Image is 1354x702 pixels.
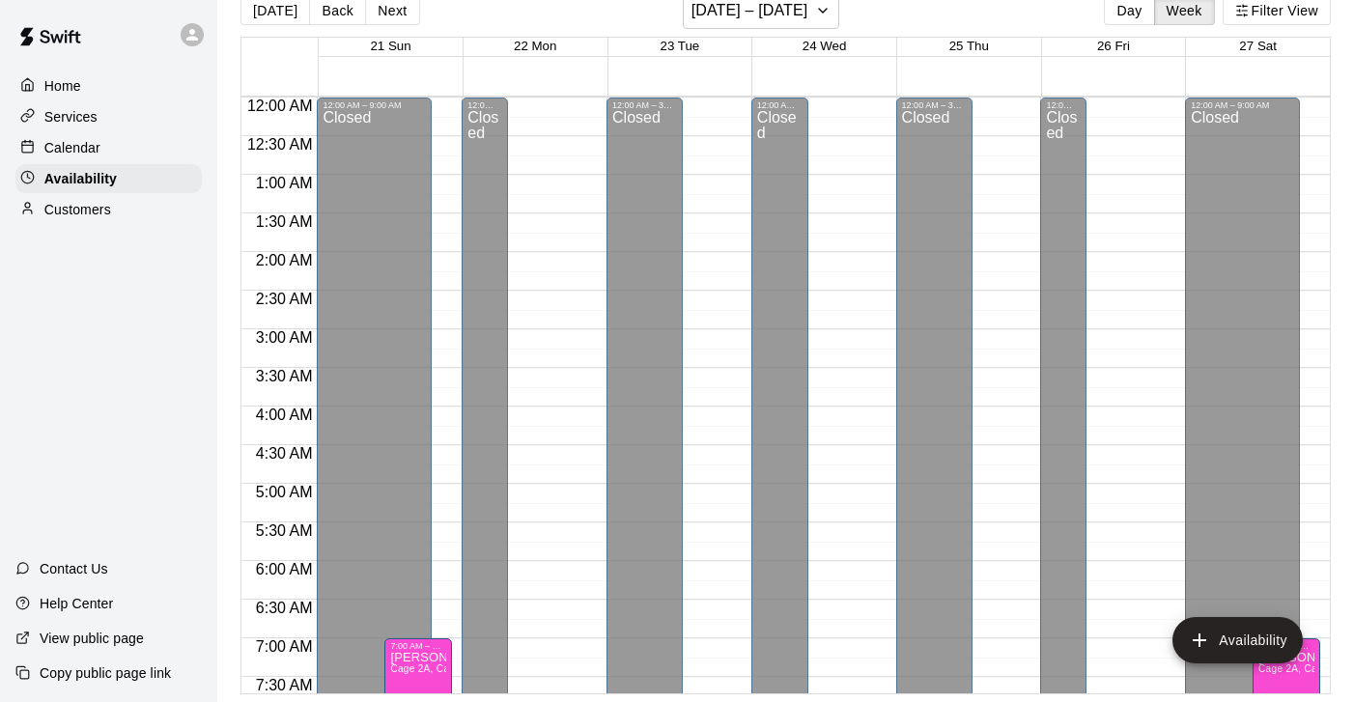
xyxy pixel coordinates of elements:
p: Customers [44,200,111,219]
button: 22 Mon [514,39,556,53]
span: 2:00 AM [251,252,318,268]
span: 1:30 AM [251,213,318,230]
span: 3:00 AM [251,329,318,346]
a: Calendar [15,133,202,162]
div: 12:00 AM – 3:00 PM [467,100,502,110]
p: Availability [44,169,117,188]
p: Copy public page link [40,663,171,683]
button: 24 Wed [803,39,847,53]
span: 5:30 AM [251,522,318,539]
button: 26 Fri [1097,39,1130,53]
span: 6:00 AM [251,561,318,577]
span: 2:30 AM [251,291,318,307]
span: 12:30 AM [242,136,318,153]
div: 12:00 AM – 3:00 PM [757,100,803,110]
span: 4:00 AM [251,407,318,423]
span: 1:00 AM [251,175,318,191]
span: 7:00 AM [251,638,318,655]
span: 4:30 AM [251,445,318,462]
p: Services [44,107,98,126]
p: Calendar [44,138,100,157]
div: 12:00 AM – 9:00 AM [1191,100,1294,110]
a: Customers [15,195,202,224]
a: Availability [15,164,202,193]
p: Home [44,76,81,96]
button: add [1172,617,1303,663]
div: 12:00 AM – 9:00 AM [323,100,426,110]
button: 23 Tue [661,39,700,53]
span: 7:30 AM [251,677,318,693]
button: 25 Thu [949,39,989,53]
div: 7:00 AM – 11:00 PM [390,641,446,651]
p: Contact Us [40,559,108,578]
span: 12:00 AM [242,98,318,114]
a: Services [15,102,202,131]
a: Home [15,71,202,100]
p: Help Center [40,594,113,613]
div: 12:00 AM – 3:00 PM [1046,100,1081,110]
p: View public page [40,629,144,648]
div: 12:00 AM – 3:00 PM [612,100,677,110]
span: 3:30 AM [251,368,318,384]
span: 6:30 AM [251,600,318,616]
div: 12:00 AM – 3:00 PM [902,100,967,110]
span: 5:00 AM [251,484,318,500]
button: 27 Sat [1239,39,1277,53]
button: 21 Sun [370,39,410,53]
